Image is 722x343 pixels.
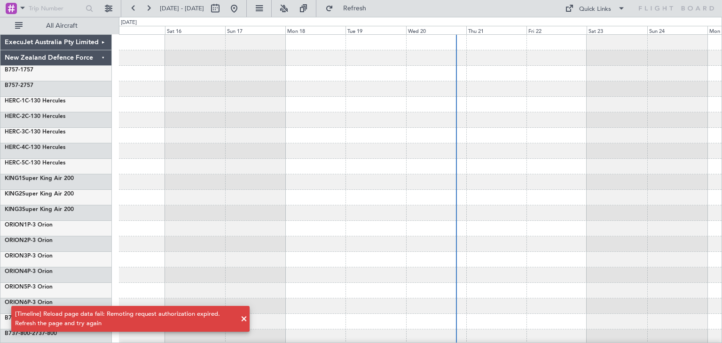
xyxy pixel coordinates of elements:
[5,129,25,135] span: HERC-3
[5,145,65,150] a: HERC-4C-130 Hercules
[10,18,102,33] button: All Aircraft
[5,253,27,259] span: ORION3
[5,191,22,197] span: KING2
[5,191,74,197] a: KING2Super King Air 200
[466,26,526,34] div: Thu 21
[24,23,99,29] span: All Aircraft
[5,67,33,73] a: B757-1757
[5,207,74,212] a: KING3Super King Air 200
[225,26,285,34] div: Sun 17
[5,269,27,274] span: ORION4
[5,98,25,104] span: HERC-1
[160,4,204,13] span: [DATE] - [DATE]
[560,1,630,16] button: Quick Links
[5,238,27,243] span: ORION2
[526,26,587,34] div: Fri 22
[5,83,24,88] span: B757-2
[165,26,225,34] div: Sat 16
[5,176,74,181] a: KING1Super King Air 200
[587,26,647,34] div: Sat 23
[5,67,24,73] span: B757-1
[5,114,65,119] a: HERC-2C-130 Hercules
[5,114,25,119] span: HERC-2
[5,222,27,228] span: ORION1
[5,207,22,212] span: KING3
[5,238,53,243] a: ORION2P-3 Orion
[121,19,137,27] div: [DATE]
[5,176,22,181] span: KING1
[5,284,53,290] a: ORION5P-3 Orion
[5,145,25,150] span: HERC-4
[5,98,65,104] a: HERC-1C-130 Hercules
[5,222,53,228] a: ORION1P-3 Orion
[345,26,406,34] div: Tue 19
[285,26,345,34] div: Mon 18
[5,160,25,166] span: HERC-5
[5,83,33,88] a: B757-2757
[29,1,83,16] input: Trip Number
[5,269,53,274] a: ORION4P-3 Orion
[5,284,27,290] span: ORION5
[15,310,235,328] div: [Timeline] Reload page data fail: Remoting request authorization expired. Refresh the page and tr...
[5,129,65,135] a: HERC-3C-130 Hercules
[321,1,377,16] button: Refresh
[104,26,165,34] div: Fri 15
[579,5,611,14] div: Quick Links
[647,26,707,34] div: Sun 24
[335,5,375,12] span: Refresh
[5,160,65,166] a: HERC-5C-130 Hercules
[406,26,466,34] div: Wed 20
[5,253,53,259] a: ORION3P-3 Orion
